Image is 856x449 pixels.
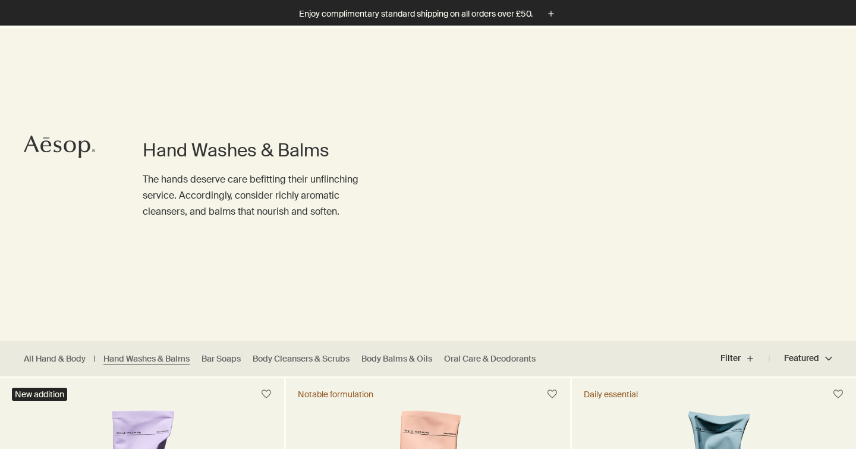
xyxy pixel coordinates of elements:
div: Daily essential [584,389,638,400]
a: Aesop [21,132,98,165]
a: Body Balms & Oils [361,353,432,365]
button: Save to cabinet [256,384,277,405]
div: Notable formulation [298,389,373,400]
div: New addition [12,388,67,401]
button: Save to cabinet [827,384,849,405]
svg: Aesop [24,135,95,159]
a: All Hand & Body [24,353,86,365]
button: Filter [720,344,769,373]
a: Bar Soaps [202,353,241,365]
h1: Hand Washes & Balms [143,139,380,162]
button: Enjoy complimentary standard shipping on all orders over £50. [299,7,558,21]
p: Enjoy complimentary standard shipping on all orders over £50. [299,8,533,20]
a: Oral Care & Deodorants [444,353,536,365]
p: The hands deserve care befitting their unflinching service. Accordingly, consider richly aromatic... [143,171,380,220]
a: Body Cleansers & Scrubs [253,353,350,365]
a: Hand Washes & Balms [103,353,190,365]
button: Featured [769,344,832,373]
button: Save to cabinet [542,384,563,405]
